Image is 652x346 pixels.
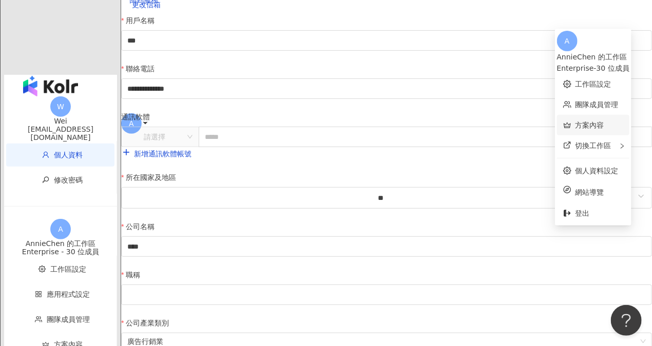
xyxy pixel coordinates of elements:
span: 應用程式設定 [47,290,90,298]
label: 公司產業類別 [121,317,177,329]
img: logo [23,76,78,96]
span: 切換工作區 [576,141,611,150]
a: 方案內容 [576,121,604,129]
label: 職稱 [121,269,148,280]
a: 工作區設定 [576,80,611,88]
span: 團隊成員管理 [47,315,90,323]
span: 網站導覽 [576,187,623,198]
label: 用戶名稱 [121,15,162,26]
span: 修改密碼 [54,176,83,184]
div: Wei [4,117,117,125]
div: AnnieChen 的工作區 [4,239,117,248]
span: key [42,176,49,184]
input: 公司名稱 [121,236,652,257]
label: 所在國家及地區 [121,172,184,183]
span: 個人資料 [54,151,83,159]
div: AnnieChen 的工作區 [557,51,629,63]
a: 團隊成員管理 [576,100,619,109]
span: 更改信箱 [132,1,161,9]
span: right [619,143,625,149]
input: 職稱 [121,284,652,305]
span: A [565,35,570,47]
label: 通訊軟體 [121,111,157,123]
div: Enterprise - 30 位成員 [4,248,117,256]
label: 公司名稱 [121,221,162,232]
div: Enterprise - 30 位成員 [557,63,629,74]
input: 聯絡電話 [121,78,652,99]
span: 登出 [576,209,590,217]
a: 個人資料設定 [576,167,619,175]
span: user [42,151,49,158]
span: W [57,101,64,112]
input: 用戶名稱 [121,30,652,51]
iframe: Help Scout Beacon - Open [611,305,642,336]
label: 聯絡電話 [121,63,162,74]
span: A [58,223,63,235]
div: [EMAIL_ADDRESS][DOMAIN_NAME] [4,125,117,141]
span: 工作區設定 [51,265,87,273]
a: 新增通訊軟體帳號 [121,150,191,158]
span: appstore [35,291,42,298]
